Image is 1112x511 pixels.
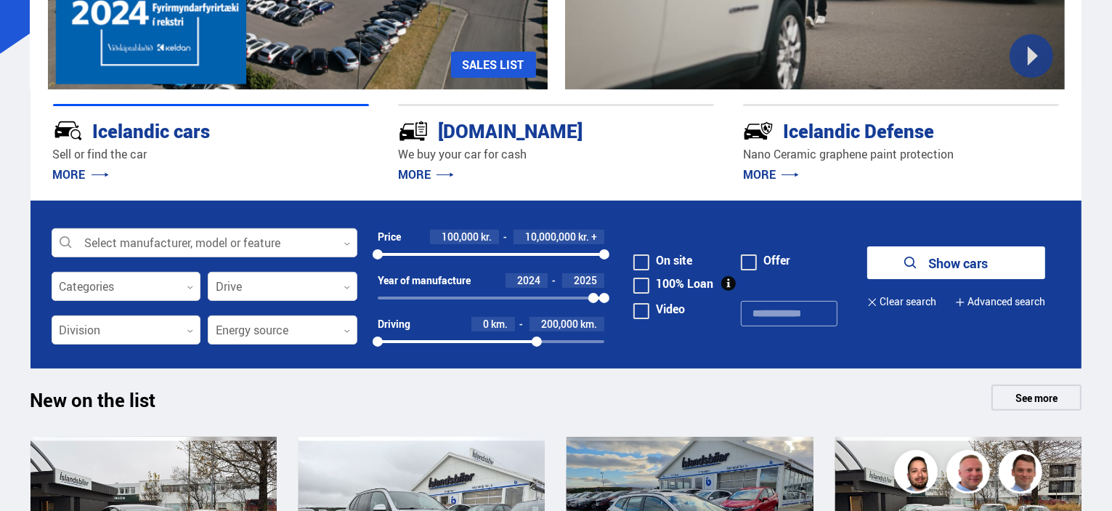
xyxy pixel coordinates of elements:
font: 100,000 [442,230,479,244]
font: MORE [743,166,776,182]
font: Driving [378,317,410,331]
img: siFngHWaQ9KaOqBr.png [949,452,992,496]
font: 200,000 [541,317,578,331]
img: tr5P-W3DuiFaO7aO.svg [398,116,429,146]
font: Sell ​​or find the car [53,146,147,162]
font: Year of manufacture [378,273,471,287]
font: + [591,230,597,244]
button: Open LiveChat chat interface [12,6,55,49]
img: JRvxyua_JYH6wB4c.svg [53,116,84,146]
font: New on the list [31,387,156,413]
a: See more [991,385,1081,411]
font: SALES LIST [463,57,524,73]
font: Nano Ceramic graphene paint protection [743,146,954,162]
font: Show cars [928,254,988,272]
font: [DOMAIN_NAME] [438,118,583,144]
button: Show cars [867,246,1045,279]
font: Advanced search [967,294,1045,308]
font: 0 [483,317,489,331]
font: 2024 [517,273,540,287]
font: MORE [53,166,86,182]
a: MORE [743,166,799,182]
font: Price [378,230,401,244]
img: -Svtn6bYgwAsiwNX.svg [743,116,774,146]
font: kr. [578,230,589,244]
font: 10,000,000 [525,230,576,244]
font: km. [580,317,597,331]
font: Video [656,301,685,317]
font: On site [656,252,692,268]
button: Advanced search [955,286,1045,318]
img: nhp88E3Fdnt1Opn2.png [896,452,940,496]
font: kr. [481,230,492,244]
font: km. [491,317,508,331]
font: Offer [763,252,790,268]
a: MORE [53,166,109,182]
font: Icelandic Defense [783,118,934,144]
font: Clear search [880,294,936,308]
font: See more [1015,391,1058,405]
font: 2025 [574,273,597,287]
button: Clear search [867,286,936,318]
a: MORE [398,166,454,182]
font: We buy your car for cash [398,146,527,162]
a: SALES LIST [451,52,536,78]
font: 100% Loan [656,275,713,291]
font: Icelandic cars [93,118,211,144]
font: MORE [398,166,431,182]
img: FbJEzSuNWCJXmdc-.webp [1001,452,1044,496]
